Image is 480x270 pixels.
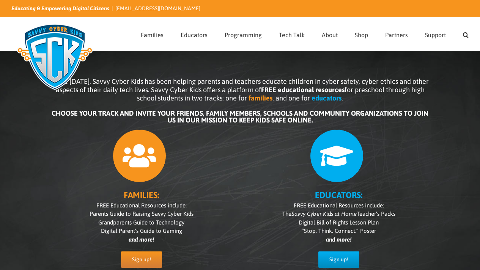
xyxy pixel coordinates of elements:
span: Programming [225,32,262,38]
span: About [322,32,338,38]
span: “Stop. Think. Connect.” Poster [302,228,376,234]
a: About [322,17,338,50]
span: FREE Educational Resources include: [96,202,187,209]
a: Sign up! [318,251,359,268]
span: Sign up! [132,256,151,263]
b: EDUCATORS: [315,190,362,200]
span: The Teacher’s Packs [282,210,395,217]
span: FREE Educational Resources include: [294,202,384,209]
span: Digital Bill of Rights Lesson Plan [299,219,379,226]
b: educators [312,94,342,102]
a: Shop [355,17,368,50]
span: Grandparents Guide to Technology [98,219,184,226]
span: Support [425,32,446,38]
a: Educators [181,17,208,50]
a: Support [425,17,446,50]
b: CHOOSE YOUR TRACK AND INVITE YOUR FRIENDS, FAMILY MEMBERS, SCHOOLS AND COMMUNITY ORGANIZATIONS TO... [52,109,428,124]
a: Tech Talk [279,17,305,50]
a: Partners [385,17,408,50]
span: Sign up! [329,256,348,263]
span: , and one for [272,94,310,102]
a: Families [141,17,164,50]
span: Partners [385,32,408,38]
i: Educating & Empowering Digital Citizens [11,5,109,11]
a: Programming [225,17,262,50]
a: [EMAIL_ADDRESS][DOMAIN_NAME] [115,5,200,11]
b: families [249,94,272,102]
span: . [342,94,343,102]
span: Parents Guide to Raising Savvy Cyber Kids [90,210,194,217]
span: Since [DATE], Savvy Cyber Kids has been helping parents and teachers educate children in cyber sa... [52,77,429,102]
a: Search [463,17,469,50]
b: FREE educational resources [261,86,345,94]
span: Shop [355,32,368,38]
span: Educators [181,32,208,38]
span: Tech Talk [279,32,305,38]
img: Savvy Cyber Kids Logo [11,19,98,95]
i: Savvy Cyber Kids at Home [291,210,357,217]
b: FAMILIES: [124,190,159,200]
i: and more! [129,236,154,243]
span: Digital Parent’s Guide to Gaming [101,228,182,234]
span: Families [141,32,164,38]
i: and more! [326,236,351,243]
nav: Main Menu [141,17,469,50]
a: Sign up! [121,251,162,268]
